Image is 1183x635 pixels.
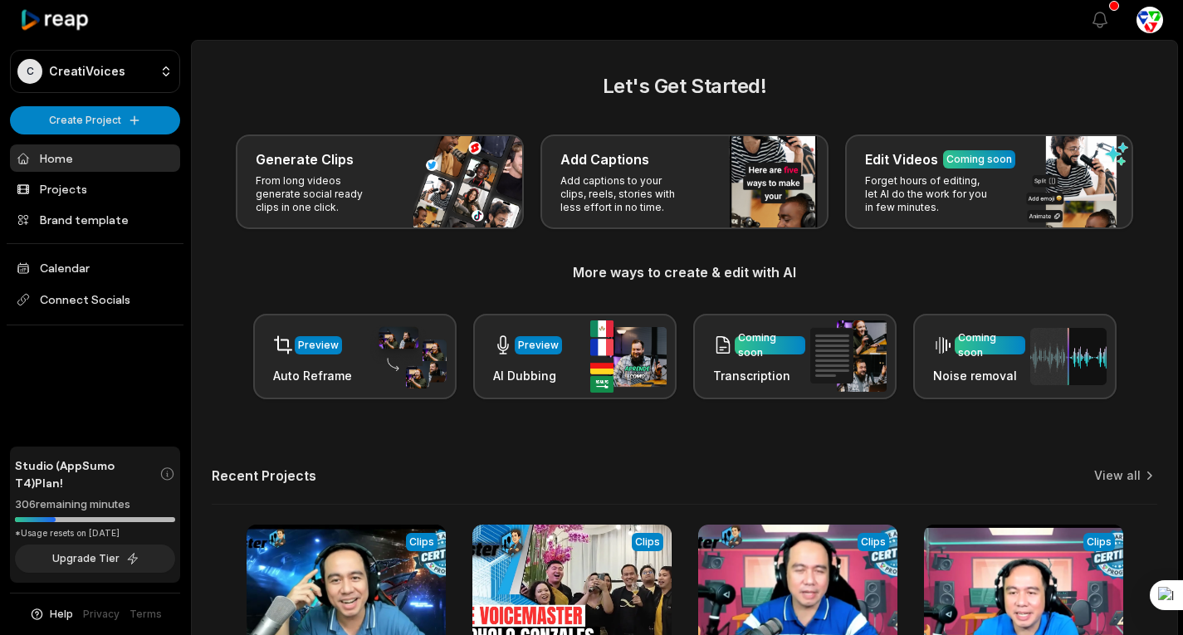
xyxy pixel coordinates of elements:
div: Coming soon [738,330,802,360]
h3: Edit Videos [865,149,938,169]
p: Forget hours of editing, let AI do the work for you in few minutes. [865,174,994,214]
h3: AI Dubbing [493,367,562,384]
a: Calendar [10,254,180,281]
span: Help [50,607,73,622]
h3: More ways to create & edit with AI [212,262,1157,282]
p: CreatiVoices [49,64,125,79]
span: Connect Socials [10,285,180,315]
button: Help [29,607,73,622]
span: Studio (AppSumo T4) Plan! [15,457,159,491]
p: Add captions to your clips, reels, stories with less effort in no time. [560,174,689,214]
img: ai_dubbing.png [590,320,667,393]
div: C [17,59,42,84]
div: Coming soon [946,152,1012,167]
h3: Generate Clips [256,149,354,169]
div: 306 remaining minutes [15,496,175,513]
h2: Let's Get Started! [212,71,1157,101]
h3: Add Captions [560,149,649,169]
img: noise_removal.png [1030,328,1107,385]
a: Terms [130,607,162,622]
p: From long videos generate social ready clips in one click. [256,174,384,214]
a: Projects [10,175,180,203]
a: Home [10,144,180,172]
h2: Recent Projects [212,467,316,484]
a: View all [1094,467,1141,484]
button: Create Project [10,106,180,134]
a: Privacy [83,607,120,622]
h3: Transcription [713,367,805,384]
h3: Noise removal [933,367,1025,384]
img: auto_reframe.png [370,325,447,389]
img: transcription.png [810,320,887,392]
h3: Auto Reframe [273,367,352,384]
button: Upgrade Tier [15,545,175,573]
a: Brand template [10,206,180,233]
div: Preview [518,338,559,353]
div: *Usage resets on [DATE] [15,527,175,540]
div: Preview [298,338,339,353]
div: Coming soon [958,330,1022,360]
